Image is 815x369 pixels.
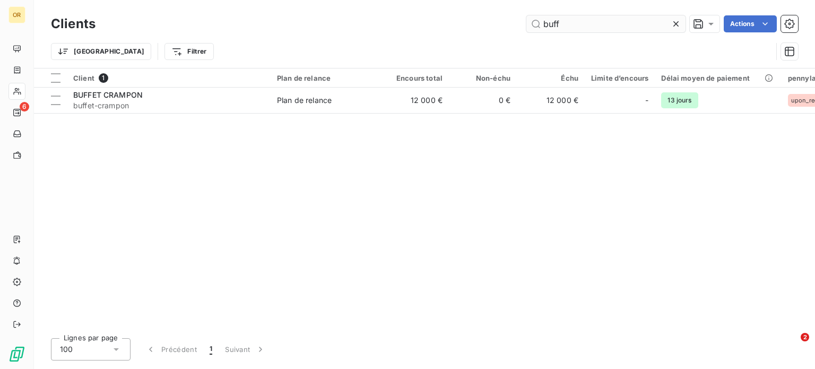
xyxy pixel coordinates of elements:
[455,74,510,82] div: Non-échu
[449,88,517,113] td: 0 €
[517,88,585,113] td: 12 000 €
[523,74,578,82] div: Échu
[139,338,203,361] button: Précédent
[645,95,648,106] span: -
[8,6,25,23] div: OR
[591,74,648,82] div: Limite d’encours
[381,88,449,113] td: 12 000 €
[724,15,777,32] button: Actions
[8,346,25,363] img: Logo LeanPay
[277,95,332,106] div: Plan de relance
[219,338,272,361] button: Suivant
[60,344,73,355] span: 100
[661,74,775,82] div: Délai moyen de paiement
[20,102,29,111] span: 6
[51,43,151,60] button: [GEOGRAPHIC_DATA]
[387,74,443,82] div: Encours total
[51,14,96,33] h3: Clients
[779,333,804,358] iframe: Intercom live chat
[73,100,264,111] span: buffet-crampon
[277,74,375,82] div: Plan de relance
[661,92,698,108] span: 13 jours
[99,73,108,83] span: 1
[801,333,809,341] span: 2
[164,43,213,60] button: Filtrer
[210,344,212,355] span: 1
[73,90,143,99] span: BUFFET CRAMPON
[203,338,219,361] button: 1
[526,15,686,32] input: Rechercher
[73,74,94,82] span: Client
